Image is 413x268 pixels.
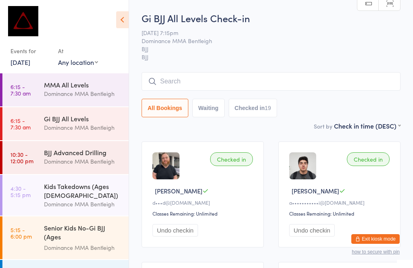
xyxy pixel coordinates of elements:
button: All Bookings [142,99,188,117]
button: how to secure with pin [352,249,400,255]
input: Search [142,72,400,91]
div: Checked in [347,152,390,166]
div: Events for [10,44,50,58]
a: 6:15 -7:30 amMMA All LevelsDominance MMA Bentleigh [2,73,129,106]
div: BJJ Advanced Drilling [44,148,122,157]
div: Dominance MMA Bentleigh [44,89,122,98]
div: d•••d@[DOMAIN_NAME] [152,199,255,206]
button: Undo checkin [152,224,198,237]
div: 19 [265,105,271,111]
span: [PERSON_NAME] [292,187,339,195]
div: Dominance MMA Bentleigh [44,157,122,166]
div: Checked in [210,152,253,166]
span: Dominance MMA Bentleigh [142,37,388,45]
span: BJJ [142,45,388,53]
span: BJJ [142,53,400,61]
span: [PERSON_NAME] [155,187,202,195]
a: 5:15 -6:00 pmSenior Kids No-Gi BJJ (Ages [DEMOGRAPHIC_DATA])Dominance MMA Bentleigh [2,216,129,259]
button: Undo checkin [289,224,335,237]
div: Check in time (DESC) [334,121,400,130]
time: 6:15 - 7:30 am [10,117,31,130]
time: 5:15 - 6:00 pm [10,226,32,239]
button: Checked in19 [229,99,277,117]
button: Waiting [192,99,225,117]
img: image1719312445.png [152,152,179,179]
div: At [58,44,98,58]
div: Dominance MMA Bentleigh [44,243,122,252]
div: Classes Remaining: Unlimited [289,210,392,217]
time: 6:15 - 7:30 am [10,83,31,96]
img: Dominance MMA Bentleigh [8,6,38,36]
div: Senior Kids No-Gi BJJ (Ages [DEMOGRAPHIC_DATA]) [44,223,122,243]
div: Dominance MMA Bentleigh [44,199,122,209]
div: a•••••••••••i@[DOMAIN_NAME] [289,199,392,206]
div: Classes Remaining: Unlimited [152,210,255,217]
h2: Gi BJJ All Levels Check-in [142,11,400,25]
time: 4:30 - 5:15 pm [10,185,31,198]
a: 4:30 -5:15 pmKids Takedowns (Ages [DEMOGRAPHIC_DATA])Dominance MMA Bentleigh [2,175,129,216]
span: [DATE] 7:15pm [142,29,388,37]
img: image1624866929.png [289,152,316,179]
time: 10:30 - 12:00 pm [10,151,33,164]
div: Any location [58,58,98,66]
a: [DATE] [10,58,30,66]
div: Kids Takedowns (Ages [DEMOGRAPHIC_DATA]) [44,182,122,199]
div: Gi BJJ All Levels [44,114,122,123]
div: MMA All Levels [44,80,122,89]
a: 6:15 -7:30 amGi BJJ All LevelsDominance MMA Bentleigh [2,107,129,140]
button: Exit kiosk mode [351,234,400,244]
div: Dominance MMA Bentleigh [44,123,122,132]
a: 10:30 -12:00 pmBJJ Advanced DrillingDominance MMA Bentleigh [2,141,129,174]
label: Sort by [314,122,332,130]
